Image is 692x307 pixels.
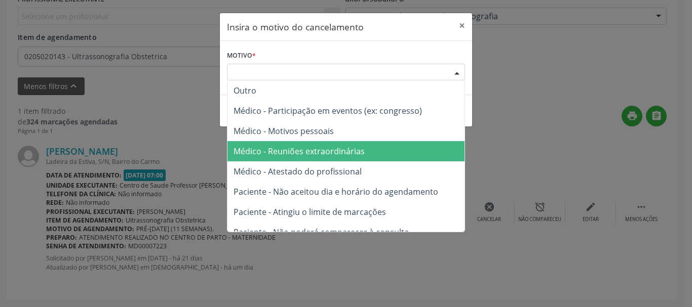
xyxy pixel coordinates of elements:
[234,166,362,177] span: Médico - Atestado do profissional
[234,227,409,238] span: Paciente - Não poderá comparecer à consulta
[227,20,364,33] h5: Insira o motivo do cancelamento
[234,186,438,197] span: Paciente - Não aceitou dia e horário do agendamento
[234,146,365,157] span: Médico - Reuniões extraordinárias
[234,85,256,96] span: Outro
[227,48,256,64] label: Motivo
[452,13,472,38] button: Close
[234,206,386,217] span: Paciente - Atingiu o limite de marcações
[234,125,334,137] span: Médico - Motivos pessoais
[234,105,422,116] span: Médico - Participação em eventos (ex: congresso)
